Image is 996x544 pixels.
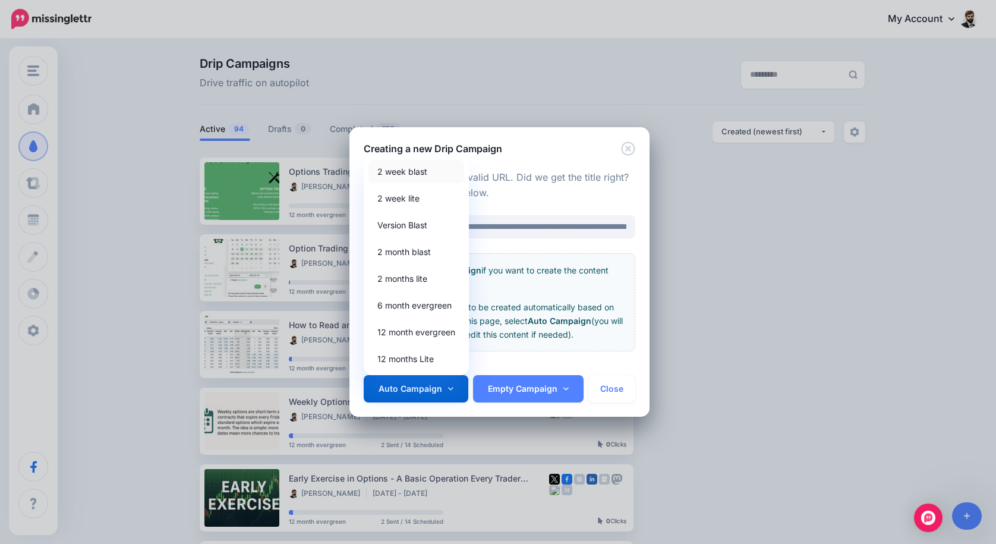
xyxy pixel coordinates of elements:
a: 2 months lite [368,267,464,290]
h5: Creating a new Drip Campaign [364,141,502,156]
a: 12 month evergreen [368,320,464,344]
a: Version Blast [368,213,464,237]
p: Create an if you want to create the content yourself. [374,263,625,291]
p: If you'd like the content to be created automatically based on the content we find on this page, ... [374,300,625,341]
a: 2 week lite [368,187,464,210]
a: 12 months Lite [368,347,464,370]
div: Open Intercom Messenger [914,504,943,532]
p: Great, that looks like a valid URL. Did we get the title right? If not, you can edit it below. [364,170,635,201]
button: Close [588,375,635,403]
b: Auto Campaign [528,316,591,326]
a: 2 month blast [368,240,464,263]
a: Auto Campaign [364,375,468,403]
a: 2 week blast [368,160,464,183]
a: 6 month evergreen [368,294,464,317]
button: Close [621,141,635,156]
a: Empty Campaign [473,375,584,403]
